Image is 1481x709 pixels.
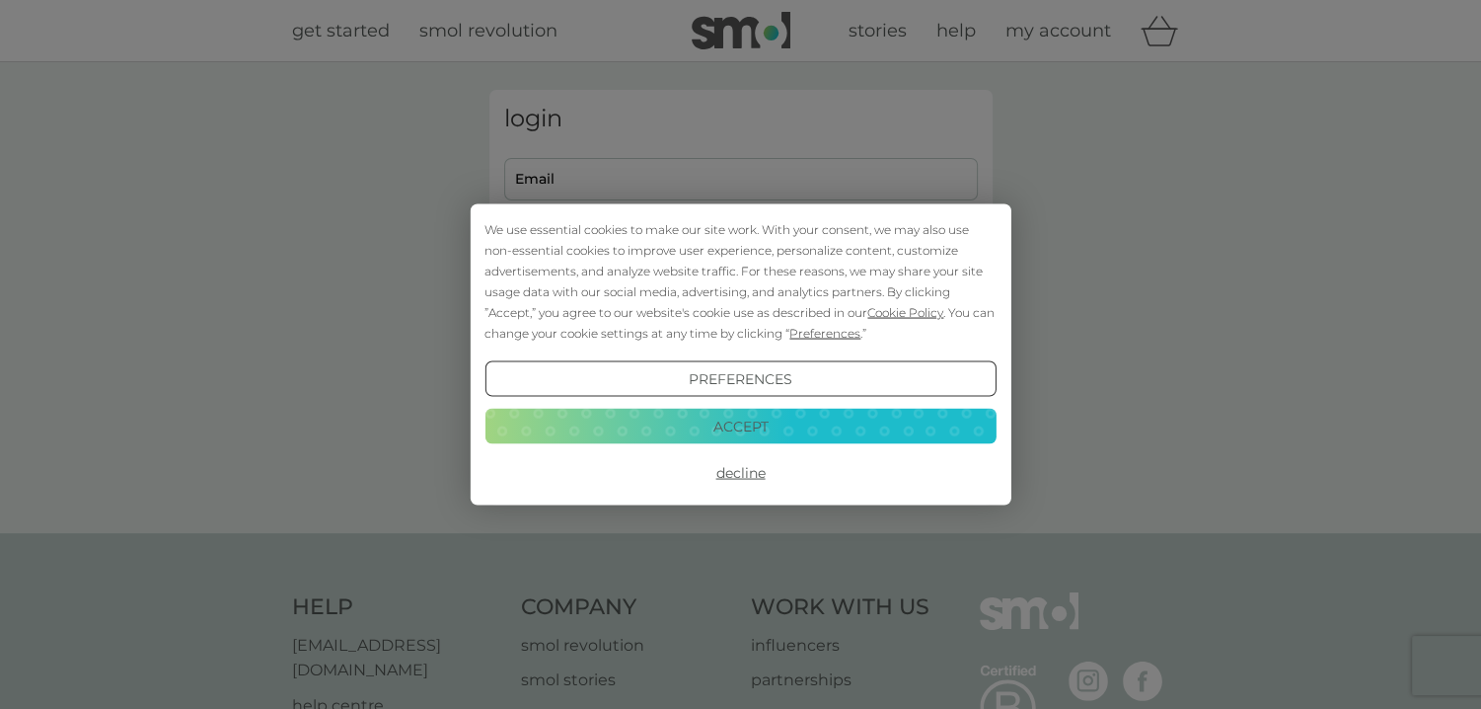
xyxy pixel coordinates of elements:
button: Preferences [484,361,996,397]
div: We use essential cookies to make our site work. With your consent, we may also use non-essential ... [484,219,996,344]
div: Cookie Consent Prompt [470,204,1010,506]
button: Accept [484,408,996,443]
span: Preferences [789,326,860,341]
span: Cookie Policy [867,305,943,320]
button: Decline [484,455,996,491]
